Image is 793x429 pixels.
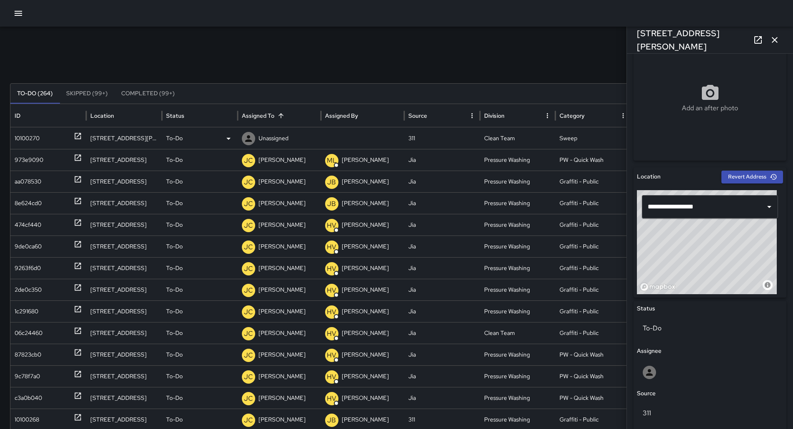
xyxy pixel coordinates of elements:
button: Skipped (99+) [60,84,114,104]
p: To-Do [166,128,183,149]
p: JB [327,199,336,209]
p: To-Do [166,301,183,322]
p: JB [327,415,336,425]
p: [PERSON_NAME] [259,193,306,214]
p: JC [244,372,253,382]
div: 1193 Market Street [86,192,162,214]
button: Category column menu [617,110,629,122]
div: ID [15,112,20,119]
p: [PERSON_NAME] [259,171,306,192]
p: [PERSON_NAME] [259,258,306,279]
div: 1513 Mission Street [86,387,162,409]
div: 101 6th Street [86,257,162,279]
div: Graffiti - Public [555,236,631,257]
p: Unassigned [259,128,288,149]
div: Pressure Washing [480,257,556,279]
div: Assigned By [325,112,358,119]
div: 460 Natoma Street [86,279,162,300]
p: JC [244,242,253,252]
div: Location [90,112,114,119]
p: [PERSON_NAME] [259,236,306,257]
div: Pressure Washing [480,236,556,257]
p: HV [327,372,336,382]
div: Pressure Washing [480,300,556,322]
p: [PERSON_NAME] [342,236,389,257]
p: JC [244,199,253,209]
p: To-Do [166,366,183,387]
div: Jia [404,214,480,236]
div: Source [408,112,427,119]
p: JC [244,285,253,295]
div: Jia [404,344,480,365]
div: 9263f6d0 [15,258,41,279]
p: [PERSON_NAME] [342,322,389,344]
div: 508 Natoma Street [86,344,162,365]
div: Pressure Washing [480,192,556,214]
p: To-Do [166,344,183,365]
div: 9de0ca60 [15,236,42,257]
div: 87823cb0 [15,344,41,365]
p: [PERSON_NAME] [259,344,306,365]
div: PW - Quick Wash [555,365,631,387]
p: [PERSON_NAME] [342,214,389,236]
div: Graffiti - Public [555,214,631,236]
div: 06c24460 [15,322,42,344]
p: JC [244,415,253,425]
div: Graffiti - Public [555,257,631,279]
div: Jia [404,279,480,300]
div: 474cf440 [15,214,41,236]
p: To-Do [166,236,183,257]
p: JC [244,350,253,360]
div: 311 [404,127,480,149]
p: JC [244,394,253,404]
div: Jia [404,236,480,257]
div: 10100270 [15,128,40,149]
div: 37 Grove Street [86,149,162,171]
p: HV [327,242,336,252]
p: To-Do [166,149,183,171]
div: Jia [404,171,480,192]
div: 973e9090 [15,149,43,171]
button: Source column menu [466,110,478,122]
p: [PERSON_NAME] [342,387,389,409]
div: Pressure Washing [480,387,556,409]
p: [PERSON_NAME] [342,279,389,300]
p: [PERSON_NAME] [259,387,306,409]
div: Graffiti - Public [555,279,631,300]
p: [PERSON_NAME] [259,214,306,236]
div: Pressure Washing [480,214,556,236]
button: To-Do (264) [10,84,60,104]
p: JC [244,264,253,274]
div: Status [166,112,184,119]
div: 8e624cd0 [15,193,42,214]
p: JC [244,221,253,231]
div: Jia [404,257,480,279]
p: HV [327,350,336,360]
p: To-Do [166,258,183,279]
p: To-Do [166,387,183,409]
p: JC [244,156,253,166]
div: Pressure Washing [480,365,556,387]
p: To-Do [166,214,183,236]
p: [PERSON_NAME] [342,301,389,322]
p: [PERSON_NAME] [259,322,306,344]
div: 9c78f7a0 [15,366,40,387]
p: To-Do [166,279,183,300]
div: Jia [404,300,480,322]
div: 1012 Mission Street [86,214,162,236]
div: Jia [404,149,480,171]
p: HV [327,329,336,339]
div: Graffiti - Public [555,171,631,192]
p: [PERSON_NAME] [342,149,389,171]
p: HV [327,285,336,295]
div: c3a0b040 [15,387,42,409]
div: Graffiti - Public [555,192,631,214]
p: [PERSON_NAME] [342,344,389,365]
div: 2de0c350 [15,279,42,300]
p: [PERSON_NAME] [259,279,306,300]
p: [PERSON_NAME] [342,258,389,279]
div: Pressure Washing [480,344,556,365]
div: Pressure Washing [480,279,556,300]
div: Pressure Washing [480,171,556,192]
div: 454 Natoma Street [86,322,162,344]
